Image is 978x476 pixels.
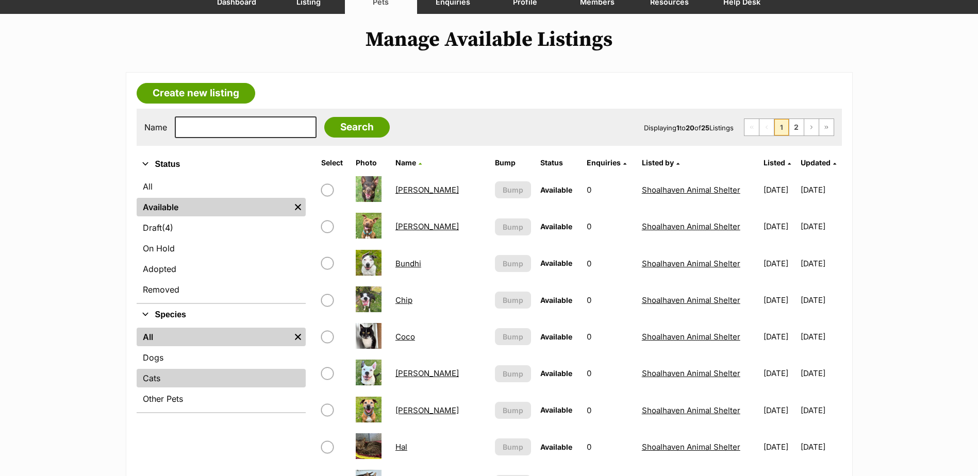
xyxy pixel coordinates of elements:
[540,222,572,231] span: Available
[352,155,390,171] th: Photo
[759,282,800,318] td: [DATE]
[540,296,572,304] span: Available
[642,295,740,305] a: Shoalhaven Animal Shelter
[503,258,523,269] span: Bump
[137,175,306,303] div: Status
[395,295,412,305] a: Chip
[583,319,637,354] td: 0
[759,119,774,135] span: Previous page
[290,198,306,216] a: Remove filter
[644,124,734,132] span: Displaying to of Listings
[495,292,531,309] button: Bump
[801,282,841,318] td: [DATE]
[759,429,800,465] td: [DATE]
[759,319,800,354] td: [DATE]
[774,119,789,135] span: Page 1
[642,442,740,452] a: Shoalhaven Animal Shelter
[395,332,415,342] a: Coco
[686,124,694,132] strong: 20
[587,158,621,167] span: translation missing: en.admin.listings.index.attributes.enquiries
[495,402,531,419] button: Bump
[137,328,290,346] a: All
[137,348,306,367] a: Dogs
[583,355,637,391] td: 0
[801,209,841,244] td: [DATE]
[801,172,841,208] td: [DATE]
[395,158,422,167] a: Name
[395,259,421,268] a: Bundhi
[642,222,740,231] a: Shoalhaven Animal Shelter
[759,393,800,428] td: [DATE]
[137,280,306,299] a: Removed
[495,438,531,455] button: Bump
[583,429,637,465] td: 0
[503,184,523,195] span: Bump
[759,172,800,208] td: [DATE]
[540,185,572,194] span: Available
[137,260,306,278] a: Adopted
[495,365,531,382] button: Bump
[676,124,679,132] strong: 1
[137,158,306,171] button: Status
[395,405,459,415] a: [PERSON_NAME]
[395,368,459,378] a: [PERSON_NAME]
[789,119,804,135] a: Page 2
[583,393,637,428] td: 0
[137,369,306,387] a: Cats
[495,181,531,198] button: Bump
[744,119,759,135] span: First page
[137,326,306,412] div: Species
[801,158,836,167] a: Updated
[801,429,841,465] td: [DATE]
[540,332,572,341] span: Available
[495,255,531,272] button: Bump
[819,119,834,135] a: Last page
[801,246,841,281] td: [DATE]
[642,405,740,415] a: Shoalhaven Animal Shelter
[324,117,390,138] input: Search
[503,441,523,452] span: Bump
[801,319,841,354] td: [DATE]
[642,158,679,167] a: Listed by
[503,405,523,416] span: Bump
[744,118,834,136] nav: Pagination
[801,393,841,428] td: [DATE]
[804,119,819,135] a: Next page
[395,222,459,231] a: [PERSON_NAME]
[764,158,785,167] span: Listed
[137,198,290,216] a: Available
[503,222,523,232] span: Bump
[503,331,523,342] span: Bump
[395,185,459,195] a: [PERSON_NAME]
[583,246,637,281] td: 0
[801,158,831,167] span: Updated
[395,442,407,452] a: Hal
[642,332,740,342] a: Shoalhaven Animal Shelter
[162,222,173,234] span: (4)
[317,155,351,171] th: Select
[137,218,306,237] a: Draft
[503,295,523,305] span: Bump
[137,83,255,104] a: Create new listing
[701,124,709,132] strong: 25
[540,443,572,451] span: Available
[503,368,523,379] span: Bump
[583,209,637,244] td: 0
[759,355,800,391] td: [DATE]
[759,209,800,244] td: [DATE]
[395,158,416,167] span: Name
[642,158,674,167] span: Listed by
[495,328,531,345] button: Bump
[144,123,167,132] label: Name
[759,246,800,281] td: [DATE]
[495,218,531,235] button: Bump
[536,155,582,171] th: Status
[642,259,740,268] a: Shoalhaven Animal Shelter
[290,328,306,346] a: Remove filter
[642,185,740,195] a: Shoalhaven Animal Shelter
[801,355,841,391] td: [DATE]
[540,259,572,267] span: Available
[642,368,740,378] a: Shoalhaven Animal Shelter
[583,172,637,208] td: 0
[583,282,637,318] td: 0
